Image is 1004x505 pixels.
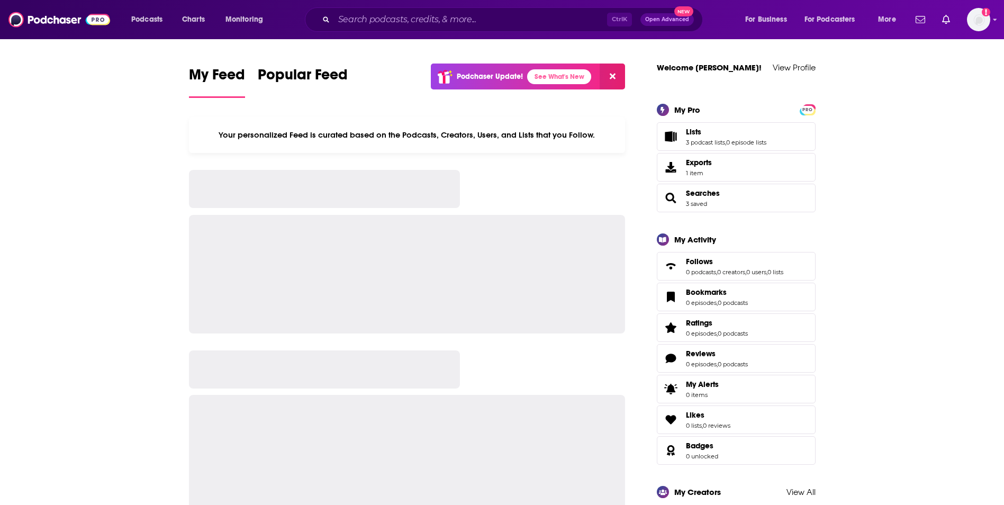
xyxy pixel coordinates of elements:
a: 0 users [746,268,766,276]
a: Likes [686,410,730,420]
span: Open Advanced [645,17,689,22]
div: My Pro [674,105,700,115]
a: Charts [175,11,211,28]
a: Follows [661,259,682,274]
div: Search podcasts, credits, & more... [315,7,713,32]
a: Reviews [661,351,682,366]
span: Exports [661,160,682,175]
a: Bookmarks [661,290,682,304]
p: Podchaser Update! [457,72,523,81]
span: Monitoring [225,12,263,27]
a: View All [786,487,816,497]
span: , [745,268,746,276]
a: Reviews [686,349,748,358]
a: Badges [661,443,682,458]
a: 0 lists [686,422,702,429]
a: 0 lists [767,268,783,276]
span: , [725,139,726,146]
a: Show notifications dropdown [938,11,954,29]
span: , [717,330,718,337]
a: Ratings [661,320,682,335]
span: Likes [686,410,704,420]
span: Logged in as AlexMerceron [967,8,990,31]
div: My Activity [674,235,716,245]
svg: Add a profile image [982,8,990,16]
span: Reviews [657,344,816,373]
span: 1 item [686,169,712,177]
a: PRO [801,105,814,113]
span: Follows [686,257,713,266]
a: 3 saved [686,200,707,208]
span: , [717,299,718,306]
a: Searches [686,188,720,198]
a: 0 episodes [686,360,717,368]
a: Searches [661,191,682,205]
a: View Profile [773,62,816,73]
span: Ratings [657,313,816,342]
span: Ctrl K [607,13,632,26]
span: My Alerts [661,382,682,396]
a: Badges [686,441,718,450]
button: open menu [798,11,871,28]
a: See What's New [527,69,591,84]
a: 0 unlocked [686,453,718,460]
a: 3 podcast lists [686,139,725,146]
button: open menu [738,11,800,28]
span: Bookmarks [686,287,727,297]
a: Podchaser - Follow, Share and Rate Podcasts [8,10,110,30]
span: , [716,268,717,276]
a: 0 episode lists [726,139,766,146]
a: My Feed [189,66,245,98]
span: Exports [686,158,712,167]
span: Reviews [686,349,716,358]
button: Open AdvancedNew [640,13,694,26]
span: More [878,12,896,27]
a: Exports [657,153,816,182]
button: open menu [218,11,277,28]
button: open menu [124,11,176,28]
span: Lists [686,127,701,137]
img: User Profile [967,8,990,31]
a: My Alerts [657,375,816,403]
a: 0 reviews [703,422,730,429]
div: My Creators [674,487,721,497]
span: My Alerts [686,380,719,389]
a: Welcome [PERSON_NAME]! [657,62,762,73]
a: Bookmarks [686,287,748,297]
span: New [674,6,693,16]
span: For Business [745,12,787,27]
span: Badges [686,441,713,450]
span: Bookmarks [657,283,816,311]
a: 0 episodes [686,299,717,306]
a: Lists [661,129,682,144]
a: Lists [686,127,766,137]
span: Badges [657,436,816,465]
span: , [702,422,703,429]
a: 0 creators [717,268,745,276]
span: 0 items [686,391,719,399]
button: open menu [871,11,909,28]
input: Search podcasts, credits, & more... [334,11,607,28]
span: Popular Feed [258,66,348,90]
span: Podcasts [131,12,162,27]
span: Ratings [686,318,712,328]
span: My Feed [189,66,245,90]
div: Your personalized Feed is curated based on the Podcasts, Creators, Users, and Lists that you Follow. [189,117,626,153]
span: Lists [657,122,816,151]
a: 0 podcasts [718,299,748,306]
a: Likes [661,412,682,427]
span: For Podcasters [804,12,855,27]
a: Show notifications dropdown [911,11,929,29]
a: Popular Feed [258,66,348,98]
span: Charts [182,12,205,27]
a: Ratings [686,318,748,328]
a: 0 episodes [686,330,717,337]
a: 0 podcasts [718,360,748,368]
a: 0 podcasts [686,268,716,276]
a: 0 podcasts [718,330,748,337]
button: Show profile menu [967,8,990,31]
span: , [717,360,718,368]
